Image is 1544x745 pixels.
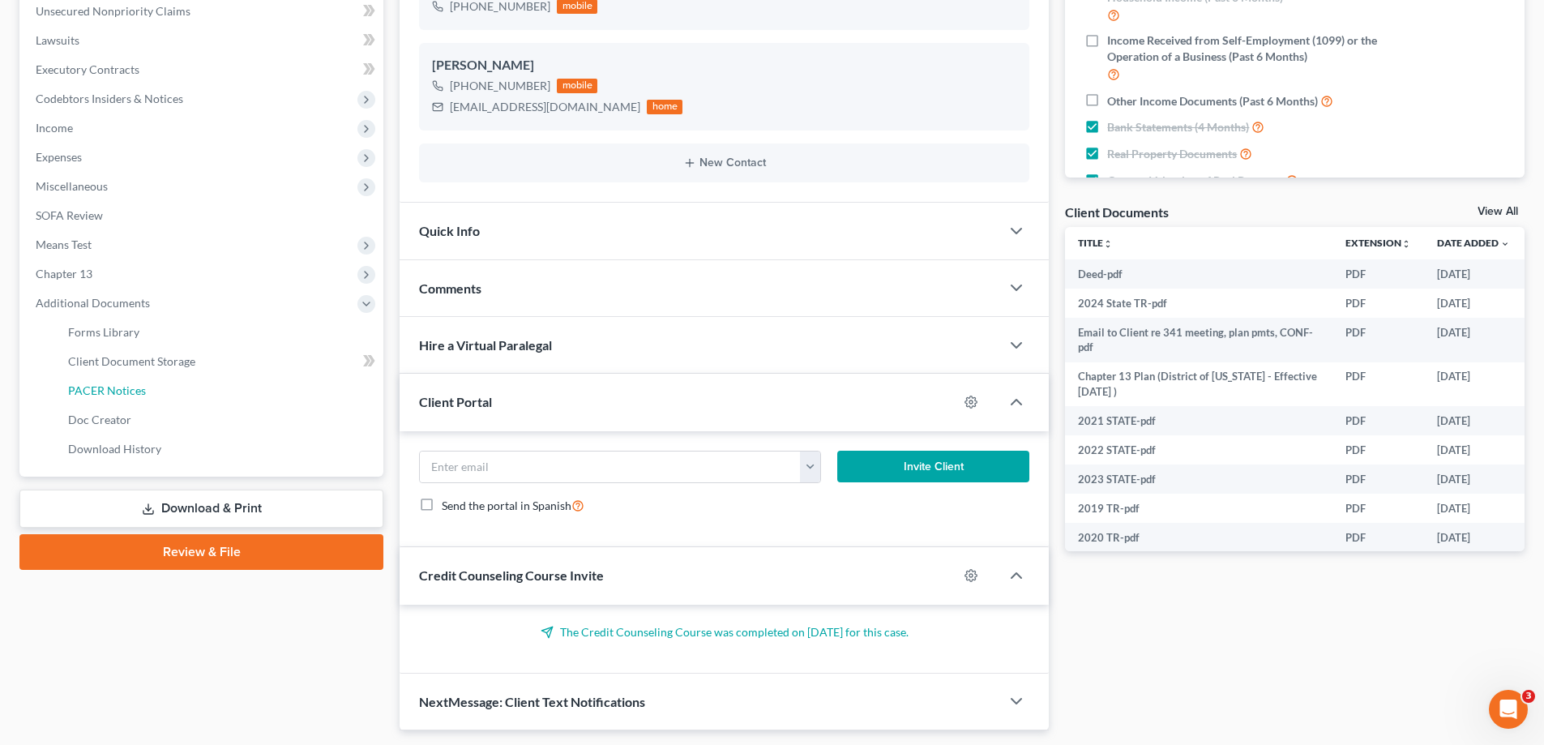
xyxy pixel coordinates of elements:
[19,490,383,528] a: Download & Print
[36,92,183,105] span: Codebtors Insiders & Notices
[1332,362,1424,407] td: PDF
[837,451,1030,483] button: Invite Client
[419,694,645,709] span: NextMessage: Client Text Notifications
[1065,435,1332,465] td: 2022 STATE-pdf
[557,79,597,93] div: mobile
[68,354,195,368] span: Client Document Storage
[1065,318,1332,362] td: Email to Client re 341 meeting, plan pmts, CONF-pdf
[1332,523,1424,552] td: PDF
[68,413,131,426] span: Doc Creator
[1107,173,1283,189] span: Current Valuation of Real Property
[1332,259,1424,289] td: PDF
[1332,435,1424,465] td: PDF
[1424,289,1523,318] td: [DATE]
[68,442,161,456] span: Download History
[647,100,682,114] div: home
[432,56,1016,75] div: [PERSON_NAME]
[36,179,108,193] span: Miscellaneous
[1065,406,1332,435] td: 2021 STATE-pdf
[55,376,383,405] a: PACER Notices
[419,567,604,583] span: Credit Counseling Course Invite
[36,33,79,47] span: Lawsuits
[1424,318,1523,362] td: [DATE]
[1332,465,1424,494] td: PDF
[420,452,801,482] input: Enter email
[68,325,139,339] span: Forms Library
[1065,289,1332,318] td: 2024 State TR-pdf
[1065,523,1332,552] td: 2020 TR-pdf
[1107,93,1318,109] span: Other Income Documents (Past 6 Months)
[419,624,1029,640] p: The Credit Counseling Course was completed on [DATE] for this case.
[55,435,383,464] a: Download History
[1103,239,1113,249] i: unfold_more
[36,208,103,222] span: SOFA Review
[419,337,552,353] span: Hire a Virtual Paralegal
[23,201,383,230] a: SOFA Review
[432,156,1016,169] button: New Contact
[36,150,82,164] span: Expenses
[1332,318,1424,362] td: PDF
[1437,237,1510,249] a: Date Added expand_more
[1332,289,1424,318] td: PDF
[36,238,92,251] span: Means Test
[1107,146,1237,162] span: Real Property Documents
[36,296,150,310] span: Additional Documents
[23,26,383,55] a: Lawsuits
[36,4,190,18] span: Unsecured Nonpriority Claims
[419,394,492,409] span: Client Portal
[1489,690,1528,729] iframe: Intercom live chat
[1500,239,1510,249] i: expand_more
[1424,523,1523,552] td: [DATE]
[1107,32,1396,65] span: Income Received from Self-Employment (1099) or the Operation of a Business (Past 6 Months)
[1401,239,1411,249] i: unfold_more
[450,99,640,115] div: [EMAIL_ADDRESS][DOMAIN_NAME]
[19,534,383,570] a: Review & File
[1107,119,1249,135] span: Bank Statements (4 Months)
[1065,465,1332,494] td: 2023 STATE-pdf
[1424,259,1523,289] td: [DATE]
[1478,206,1518,217] a: View All
[55,347,383,376] a: Client Document Storage
[450,78,550,94] div: [PHONE_NUMBER]
[55,318,383,347] a: Forms Library
[419,280,481,296] span: Comments
[1332,406,1424,435] td: PDF
[1424,435,1523,465] td: [DATE]
[442,499,571,512] span: Send the portal in Spanish
[1522,690,1535,703] span: 3
[36,267,92,280] span: Chapter 13
[1065,362,1332,407] td: Chapter 13 Plan (District of [US_STATE] - Effective [DATE] )
[419,223,480,238] span: Quick Info
[1424,362,1523,407] td: [DATE]
[23,55,383,84] a: Executory Contracts
[1065,203,1169,221] div: Client Documents
[1345,237,1411,249] a: Extensionunfold_more
[1332,494,1424,523] td: PDF
[1424,465,1523,494] td: [DATE]
[55,405,383,435] a: Doc Creator
[1424,406,1523,435] td: [DATE]
[36,121,73,135] span: Income
[36,62,139,76] span: Executory Contracts
[1078,237,1113,249] a: Titleunfold_more
[1424,494,1523,523] td: [DATE]
[1065,494,1332,523] td: 2019 TR-pdf
[1065,259,1332,289] td: Deed-pdf
[68,383,146,397] span: PACER Notices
